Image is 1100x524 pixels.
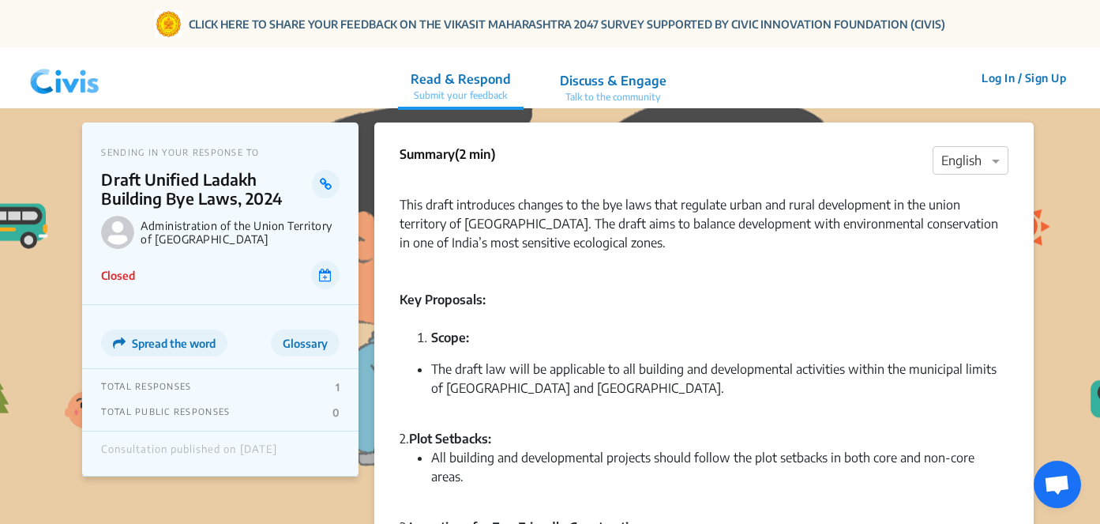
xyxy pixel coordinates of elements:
p: 1 [336,381,340,394]
div: This draft introduces changes to the bye laws that regulate urban and rural development in the un... [400,176,1008,271]
button: Spread the word [101,330,227,356]
li: All building and developmental projects should follow the plot setbacks in both core and non-core... [431,448,1008,486]
p: TOTAL PUBLIC RESPONSES [101,406,230,419]
strong: Scope: [431,330,469,345]
img: Administration of the Union Territory of Ladakh logo [101,216,134,249]
p: Discuss & Engage [560,71,666,90]
p: 0 [332,406,340,419]
img: navlogo.png [24,55,106,102]
p: Closed [101,267,135,284]
a: CLICK HERE TO SHARE YOUR FEEDBACK ON THE VIKASIT MAHARASHTRA 2047 SURVEY SUPPORTED BY CIVIC INNOV... [189,16,945,32]
div: Consultation published on [DATE] [101,443,276,464]
p: Summary [400,145,496,164]
span: Spread the word [132,337,216,350]
strong: Plot Setbacks: [409,431,491,447]
p: Read & Respond [411,70,511,89]
span: (2 min) [455,146,496,162]
span: Glossary [283,337,328,350]
a: Open chat [1034,461,1081,508]
button: Glossary [271,330,340,356]
p: Talk to the community [560,90,666,104]
button: Log In / Sign Up [971,66,1076,90]
div: 2. [400,410,1008,448]
p: Submit your feedback [411,89,511,103]
li: The draft law will be applicable to all building and developmental activities within the municipa... [431,360,1008,398]
p: Draft Unified Ladakh Building Bye Laws, 2024 [101,170,312,208]
p: SENDING IN YOUR RESPONSE TO [101,147,340,157]
p: Administration of the Union Territory of [GEOGRAPHIC_DATA] [141,219,340,246]
strong: Key Proposals: [400,292,486,307]
p: TOTAL RESPONSES [101,381,191,394]
img: Gom Logo [155,10,182,38]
